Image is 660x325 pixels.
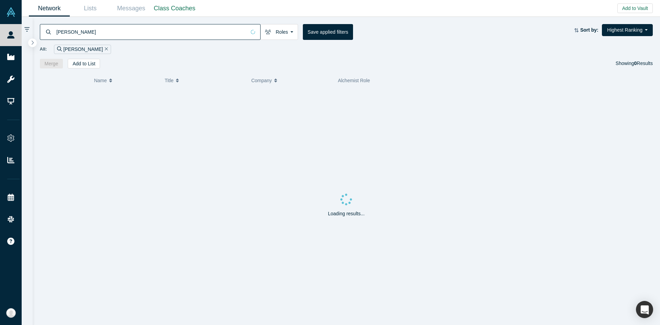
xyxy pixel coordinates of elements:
[6,7,16,17] img: Alchemist Vault Logo
[111,0,152,17] a: Messages
[56,24,246,40] input: Search by name, title, company, summary, expertise, investment criteria or topics of focus
[94,73,157,88] button: Name
[152,0,198,17] a: Class Coaches
[338,78,370,83] span: Alchemist Role
[54,45,111,54] div: [PERSON_NAME]
[251,73,272,88] span: Company
[580,27,598,33] strong: Sort by:
[29,0,70,17] a: Network
[634,61,637,66] strong: 0
[165,73,174,88] span: Title
[328,210,365,217] p: Loading results...
[6,308,16,318] img: Anna Sanchez's Account
[70,0,111,17] a: Lists
[165,73,244,88] button: Title
[617,3,653,13] button: Add to Vault
[251,73,331,88] button: Company
[94,73,107,88] span: Name
[616,59,653,68] div: Showing
[103,45,108,53] button: Remove Filter
[260,24,298,40] button: Roles
[303,24,353,40] button: Save applied filters
[40,59,63,68] button: Merge
[40,46,47,53] span: All:
[68,59,100,68] button: Add to List
[634,61,653,66] span: Results
[602,24,653,36] button: Highest Ranking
